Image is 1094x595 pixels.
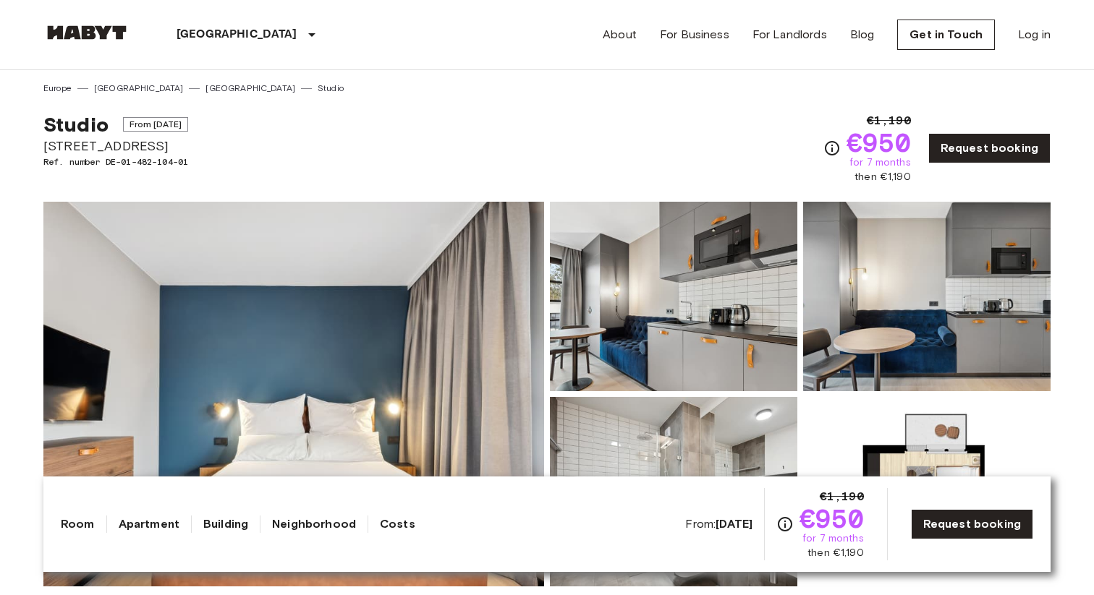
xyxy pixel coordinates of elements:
a: Request booking [911,509,1033,539]
span: From [DATE] [123,117,189,132]
img: Picture of unit DE-01-482-104-01 [550,202,797,391]
a: Blog [850,26,875,43]
a: Europe [43,82,72,95]
a: Apartment [119,515,179,533]
span: then €1,190 [807,546,864,560]
img: Picture of unit DE-01-482-104-01 [550,397,797,586]
svg: Check cost overview for full price breakdown. Please note that discounts apply to new joiners onl... [823,140,841,157]
span: for 7 months [849,155,911,170]
a: About [603,26,637,43]
a: Neighborhood [272,515,356,533]
a: Get in Touch [897,20,995,50]
span: then €1,190 [855,170,911,184]
a: Costs [380,515,415,533]
img: Marketing picture of unit DE-01-482-104-01 [43,202,544,586]
p: [GEOGRAPHIC_DATA] [177,26,297,43]
a: Room [61,515,95,533]
a: Request booking [928,133,1051,163]
a: [GEOGRAPHIC_DATA] [94,82,184,95]
a: Log in [1018,26,1051,43]
span: Studio [43,112,109,137]
a: For Landlords [752,26,827,43]
img: Habyt [43,25,130,40]
a: For Business [660,26,729,43]
span: €1,190 [820,488,864,505]
span: From: [685,516,752,532]
span: Ref. number DE-01-482-104-01 [43,155,188,168]
b: [DATE] [716,517,752,531]
a: Building [203,515,248,533]
a: Studio [318,82,344,95]
span: €950 [847,129,911,155]
span: for 7 months [802,531,864,546]
img: Picture of unit DE-01-482-104-01 [803,202,1051,391]
a: [GEOGRAPHIC_DATA] [205,82,295,95]
span: €1,190 [867,112,911,129]
span: €950 [800,505,864,531]
span: [STREET_ADDRESS] [43,137,188,155]
svg: Check cost overview for full price breakdown. Please note that discounts apply to new joiners onl... [776,515,794,533]
img: Picture of unit DE-01-482-104-01 [803,397,1051,586]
